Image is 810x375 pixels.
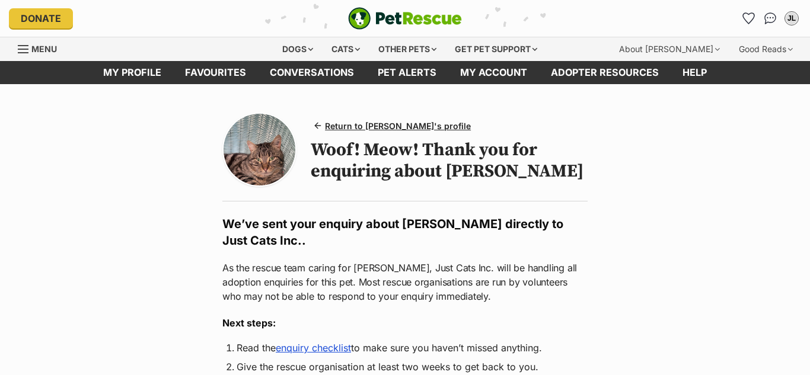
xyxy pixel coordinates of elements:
[611,37,728,61] div: About [PERSON_NAME]
[323,37,368,61] div: Cats
[731,37,801,61] div: Good Reads
[222,216,588,249] h2: We’ve sent your enquiry about [PERSON_NAME] directly to Just Cats Inc..
[739,9,801,28] ul: Account quick links
[671,61,719,84] a: Help
[9,8,73,28] a: Donate
[237,341,573,355] li: Read the to make sure you haven’t missed anything.
[311,139,588,182] h1: Woof! Meow! Thank you for enquiring about [PERSON_NAME]
[539,61,671,84] a: Adopter resources
[91,61,173,84] a: My profile
[370,37,445,61] div: Other pets
[31,44,57,54] span: Menu
[224,114,295,185] img: Photo of Benny
[258,61,366,84] a: conversations
[18,37,65,59] a: Menu
[222,316,588,330] h3: Next steps:
[222,261,588,303] p: As the rescue team caring for [PERSON_NAME], Just Cats Inc. will be handling all adoption enquiri...
[325,120,471,132] span: Return to [PERSON_NAME]'s profile
[276,342,351,354] a: enquiry checklist
[366,61,448,84] a: Pet alerts
[348,7,462,30] img: logo-e224e6f780fb5917bec1dbf3a21bbac754714ae5b6737aabdf751b685950b380.svg
[782,9,801,28] button: My account
[274,37,321,61] div: Dogs
[237,360,573,374] li: Give the rescue organisation at least two weeks to get back to you.
[739,9,758,28] a: Favourites
[448,61,539,84] a: My account
[348,7,462,30] a: PetRescue
[311,117,476,134] a: Return to [PERSON_NAME]'s profile
[786,12,798,24] div: JL
[173,61,258,84] a: Favourites
[447,37,546,61] div: Get pet support
[761,9,780,28] a: Conversations
[764,12,777,24] img: chat-41dd97257d64d25036548639549fe6c8038ab92f7586957e7f3b1b290dea8141.svg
